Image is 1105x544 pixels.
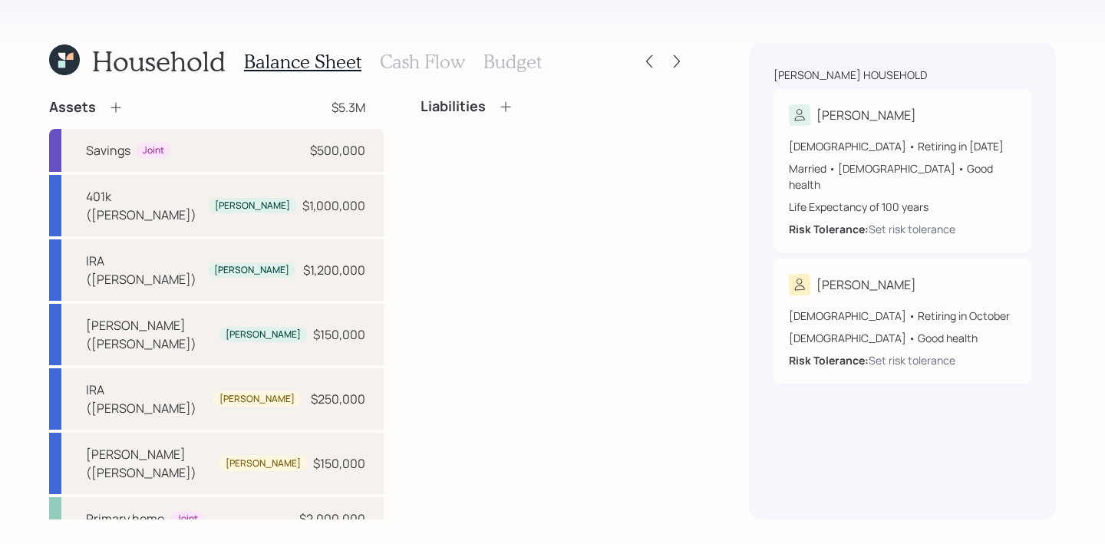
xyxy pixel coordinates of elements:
[86,141,130,160] div: Savings
[86,316,213,353] div: [PERSON_NAME] ([PERSON_NAME])
[299,509,365,528] div: $2,000,000
[49,99,96,116] h4: Assets
[789,160,1016,193] div: Married • [DEMOGRAPHIC_DATA] • Good health
[143,144,164,157] div: Joint
[331,98,365,117] div: $5.3M
[86,381,207,417] div: IRA ([PERSON_NAME])
[86,509,164,528] div: Primary home
[226,457,301,470] div: [PERSON_NAME]
[421,98,486,115] h4: Liabilities
[869,352,955,368] div: Set risk tolerance
[214,264,289,277] div: [PERSON_NAME]
[789,330,1016,346] div: [DEMOGRAPHIC_DATA] • Good health
[789,138,1016,154] div: [DEMOGRAPHIC_DATA] • Retiring in [DATE]
[310,141,365,160] div: $500,000
[86,445,213,482] div: [PERSON_NAME] ([PERSON_NAME])
[789,353,869,368] b: Risk Tolerance:
[789,199,1016,215] div: Life Expectancy of 100 years
[773,68,927,83] div: [PERSON_NAME] household
[226,328,301,341] div: [PERSON_NAME]
[483,51,542,73] h3: Budget
[303,261,365,279] div: $1,200,000
[313,325,365,344] div: $150,000
[302,196,365,215] div: $1,000,000
[816,275,916,294] div: [PERSON_NAME]
[86,252,202,288] div: IRA ([PERSON_NAME])
[176,513,198,526] div: Joint
[311,390,365,408] div: $250,000
[215,199,290,213] div: [PERSON_NAME]
[789,222,869,236] b: Risk Tolerance:
[86,187,203,224] div: 401k ([PERSON_NAME])
[244,51,361,73] h3: Balance Sheet
[380,51,465,73] h3: Cash Flow
[313,454,365,473] div: $150,000
[789,308,1016,324] div: [DEMOGRAPHIC_DATA] • Retiring in October
[869,221,955,237] div: Set risk tolerance
[219,393,295,406] div: [PERSON_NAME]
[92,45,226,77] h1: Household
[816,106,916,124] div: [PERSON_NAME]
